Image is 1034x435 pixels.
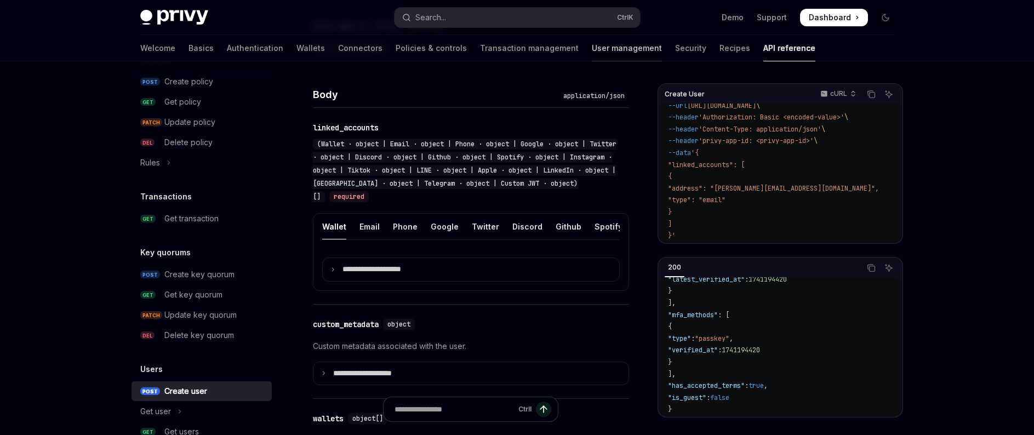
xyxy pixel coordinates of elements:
[296,35,325,61] a: Wallets
[313,122,379,133] div: linked_accounts
[665,90,705,99] span: Create User
[668,184,879,193] span: "address": "[PERSON_NAME][EMAIL_ADDRESS][DOMAIN_NAME]",
[164,329,234,342] div: Delete key quorum
[668,148,691,157] span: --data
[140,215,156,223] span: GET
[729,334,733,343] span: ,
[140,311,162,319] span: PATCH
[140,405,171,418] div: Get user
[132,112,272,132] a: PATCHUpdate policy
[164,212,219,225] div: Get transaction
[668,405,672,414] span: }
[140,246,191,259] h5: Key quorums
[359,214,380,239] div: Email
[559,90,629,101] div: application/json
[140,271,160,279] span: POST
[393,214,418,239] div: Phone
[668,346,718,354] span: "verified_at"
[668,113,699,122] span: --header
[830,89,847,98] p: cURL
[719,35,750,61] a: Recipes
[140,118,162,127] span: PATCH
[140,291,156,299] span: GET
[164,116,215,129] div: Update policy
[132,402,272,421] button: Toggle Get user section
[338,35,382,61] a: Connectors
[164,75,213,88] div: Create policy
[699,113,844,122] span: 'Authorization: Basic <encoded-value>'
[710,393,729,402] span: false
[132,381,272,401] a: POSTCreate user
[132,133,272,152] a: DELDelete policy
[313,319,379,330] div: custom_metadata
[140,363,163,376] h5: Users
[164,385,207,398] div: Create user
[668,287,672,295] span: }
[164,288,222,301] div: Get key quorum
[140,387,160,396] span: POST
[665,261,684,274] div: 200
[882,87,896,101] button: Ask AI
[322,214,346,239] div: Wallet
[313,340,629,353] p: Custom metadata associated with the user.
[132,209,272,228] a: GETGet transaction
[668,311,718,319] span: "mfa_methods"
[809,12,851,23] span: Dashboard
[164,268,235,281] div: Create key quorum
[132,285,272,305] a: GETGet key quorum
[756,101,760,110] span: \
[227,35,283,61] a: Authentication
[140,35,175,61] a: Welcome
[691,148,699,157] span: '{
[140,331,155,340] span: DEL
[668,231,676,240] span: }'
[395,397,514,421] input: Ask a question...
[313,87,559,102] h4: Body
[814,85,861,104] button: cURL
[763,35,815,61] a: API reference
[132,325,272,345] a: DELDelete key quorum
[668,334,691,343] span: "type"
[718,346,722,354] span: :
[800,9,868,26] a: Dashboard
[140,78,160,86] span: POST
[164,136,213,149] div: Delete policy
[415,11,446,24] div: Search...
[512,214,542,239] div: Discord
[140,10,208,25] img: dark logo
[617,13,633,22] span: Ctrl K
[668,101,687,110] span: --url
[668,322,672,331] span: {
[757,12,787,23] a: Support
[668,161,745,169] span: "linked_accounts": [
[668,208,672,216] span: }
[668,172,672,181] span: {
[132,153,272,173] button: Toggle Rules section
[132,72,272,91] a: POSTCreate policy
[864,261,878,275] button: Copy the contents from the code block
[140,190,192,203] h5: Transactions
[668,275,745,284] span: "latest_verified_at"
[132,265,272,284] a: POSTCreate key quorum
[556,214,581,239] div: Github
[695,334,729,343] span: "passkey"
[395,8,640,27] button: Open search
[668,220,672,228] span: ]
[472,214,499,239] div: Twitter
[132,92,272,112] a: GETGet policy
[814,136,818,145] span: \
[844,113,848,122] span: \
[480,35,579,61] a: Transaction management
[668,196,725,204] span: "type": "email"
[699,136,814,145] span: 'privy-app-id: <privy-app-id>'
[745,381,749,390] span: :
[877,9,894,26] button: Toggle dark mode
[668,299,676,307] span: ],
[668,381,745,390] span: "has_accepted_terms"
[396,35,467,61] a: Policies & controls
[687,101,756,110] span: [URL][DOMAIN_NAME]
[132,305,272,325] a: PATCHUpdate key quorum
[668,136,699,145] span: --header
[882,261,896,275] button: Ask AI
[718,311,729,319] span: : [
